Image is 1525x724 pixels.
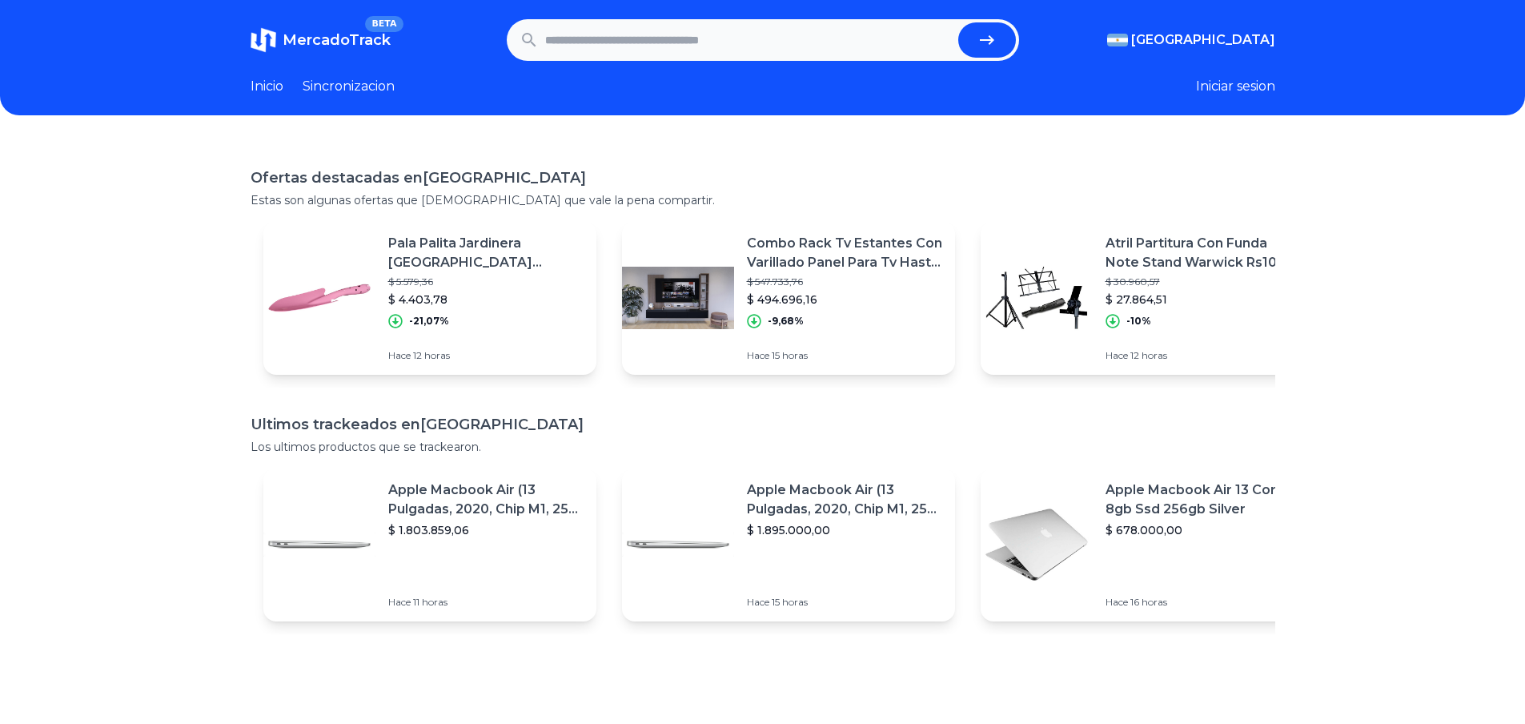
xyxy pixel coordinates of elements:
[251,413,1275,436] h1: Ultimos trackeados en [GEOGRAPHIC_DATA]
[1106,522,1301,538] p: $ 678.000,00
[768,315,804,328] p: -9,68%
[747,349,942,362] p: Hace 15 horas
[622,468,955,621] a: Featured imageApple Macbook Air (13 Pulgadas, 2020, Chip M1, 256 Gb De Ssd, 8 Gb De Ram) - Plata$...
[1106,481,1301,519] p: Apple Macbook Air 13 Core I5 8gb Ssd 256gb Silver
[1107,34,1128,46] img: Argentina
[981,489,1093,601] img: Featured image
[263,468,596,621] a: Featured imageApple Macbook Air (13 Pulgadas, 2020, Chip M1, 256 Gb De Ssd, 8 Gb De Ram) - Plata$...
[303,77,395,96] a: Sincronizacion
[1131,30,1275,50] span: [GEOGRAPHIC_DATA]
[388,349,584,362] p: Hace 12 horas
[388,522,584,538] p: $ 1.803.859,06
[251,27,276,53] img: MercadoTrack
[981,242,1093,354] img: Featured image
[263,221,596,375] a: Featured imagePala Palita Jardinera [GEOGRAPHIC_DATA][PERSON_NAME] [GEOGRAPHIC_DATA]$ 5.579,36$ 4...
[1106,276,1301,288] p: $ 30.960,57
[283,31,391,49] span: MercadoTrack
[388,292,584,308] p: $ 4.403,78
[251,192,1275,208] p: Estas son algunas ofertas que [DEMOGRAPHIC_DATA] que vale la pena compartir.
[263,242,375,354] img: Featured image
[1106,596,1301,609] p: Hace 16 horas
[388,276,584,288] p: $ 5.579,36
[747,234,942,272] p: Combo Rack Tv Estantes Con Varillado Panel Para Tv Hasta 55
[1126,315,1151,328] p: -10%
[1106,234,1301,272] p: Atril Partitura Con Funda Note Stand Warwick Rs10010 P
[251,439,1275,455] p: Los ultimos productos que se trackearon.
[388,481,584,519] p: Apple Macbook Air (13 Pulgadas, 2020, Chip M1, 256 Gb De Ssd, 8 Gb De Ram) - Plata
[981,468,1314,621] a: Featured imageApple Macbook Air 13 Core I5 8gb Ssd 256gb Silver$ 678.000,00Hace 16 horas
[409,315,449,328] p: -21,07%
[251,27,391,53] a: MercadoTrackBETA
[622,221,955,375] a: Featured imageCombo Rack Tv Estantes Con Varillado Panel Para Tv Hasta 55$ 547.733,76$ 494.696,16...
[747,481,942,519] p: Apple Macbook Air (13 Pulgadas, 2020, Chip M1, 256 Gb De Ssd, 8 Gb De Ram) - Plata
[251,77,283,96] a: Inicio
[1106,292,1301,308] p: $ 27.864,51
[388,234,584,272] p: Pala Palita Jardinera [GEOGRAPHIC_DATA][PERSON_NAME] [GEOGRAPHIC_DATA]
[263,489,375,601] img: Featured image
[622,489,734,601] img: Featured image
[981,221,1314,375] a: Featured imageAtril Partitura Con Funda Note Stand Warwick Rs10010 P$ 30.960,57$ 27.864,51-10%Hac...
[1106,349,1301,362] p: Hace 12 horas
[747,292,942,308] p: $ 494.696,16
[622,242,734,354] img: Featured image
[388,596,584,609] p: Hace 11 horas
[747,522,942,538] p: $ 1.895.000,00
[747,596,942,609] p: Hace 15 horas
[365,16,403,32] span: BETA
[251,167,1275,189] h1: Ofertas destacadas en [GEOGRAPHIC_DATA]
[747,276,942,288] p: $ 547.733,76
[1107,30,1275,50] button: [GEOGRAPHIC_DATA]
[1196,77,1275,96] button: Iniciar sesion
